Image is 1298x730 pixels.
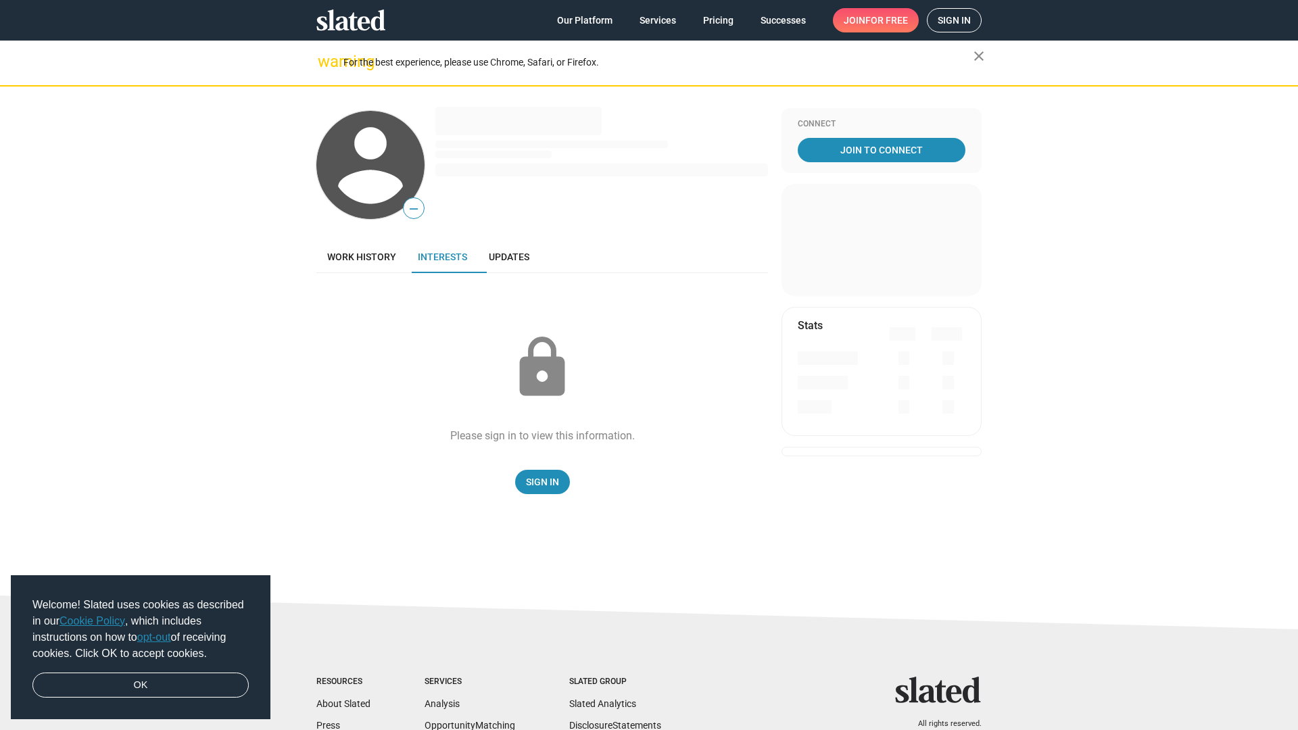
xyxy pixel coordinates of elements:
div: For the best experience, please use Chrome, Safari, or Firefox. [343,53,973,72]
a: Joinfor free [833,8,919,32]
div: Please sign in to view this information. [450,429,635,443]
span: Sign in [938,9,971,32]
span: Pricing [703,8,734,32]
span: Successes [761,8,806,32]
a: dismiss cookie message [32,673,249,698]
span: Join To Connect [800,138,963,162]
a: Work history [316,241,407,273]
span: Services [640,8,676,32]
a: Join To Connect [798,138,965,162]
mat-card-title: Stats [798,318,823,333]
div: Services [425,677,515,687]
a: Pricing [692,8,744,32]
mat-icon: warning [318,53,334,70]
span: — [404,200,424,218]
div: Slated Group [569,677,661,687]
a: Updates [478,241,540,273]
mat-icon: close [971,48,987,64]
a: Services [629,8,687,32]
span: Work history [327,251,396,262]
div: Resources [316,677,370,687]
span: Our Platform [557,8,612,32]
span: Join [844,8,908,32]
span: Welcome! Slated uses cookies as described in our , which includes instructions on how to of recei... [32,597,249,662]
a: Successes [750,8,817,32]
a: Interests [407,241,478,273]
mat-icon: lock [508,334,576,401]
a: Slated Analytics [569,698,636,709]
div: cookieconsent [11,575,270,720]
div: Connect [798,119,965,130]
a: Analysis [425,698,460,709]
a: opt-out [137,631,171,643]
span: for free [865,8,908,32]
a: Sign In [515,470,570,494]
a: Sign in [927,8,982,32]
a: Our Platform [546,8,623,32]
span: Sign In [526,470,559,494]
a: Cookie Policy [59,615,125,627]
a: About Slated [316,698,370,709]
span: Interests [418,251,467,262]
span: Updates [489,251,529,262]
